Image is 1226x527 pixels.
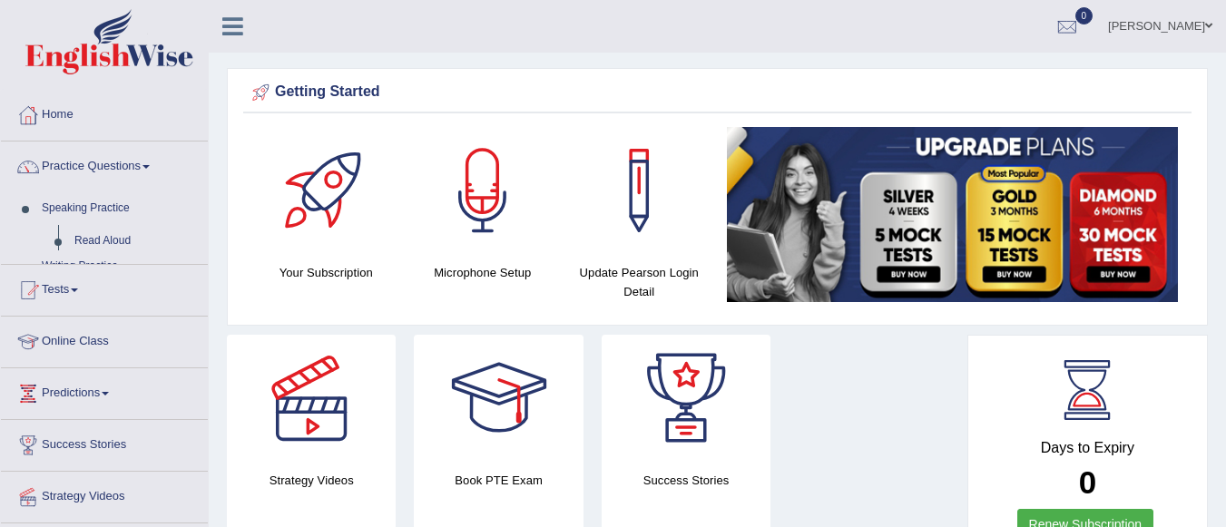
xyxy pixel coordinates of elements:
a: Predictions [1,368,208,414]
a: Strategy Videos [1,472,208,517]
span: 0 [1075,7,1094,24]
div: Getting Started [248,79,1187,106]
h4: Update Pearson Login Detail [570,263,709,301]
h4: Your Subscription [257,263,396,282]
h4: Strategy Videos [227,471,396,490]
a: Success Stories [1,420,208,465]
a: Read Aloud [66,225,208,258]
b: 0 [1079,464,1096,500]
a: Practice Questions [1,142,208,187]
img: small5.jpg [727,127,1179,302]
h4: Microphone Setup [414,263,553,282]
a: Speaking Practice [34,192,208,225]
h4: Book PTE Exam [414,471,583,490]
a: Writing Practice [34,250,208,283]
h4: Success Stories [602,471,770,490]
a: Tests [1,265,208,310]
a: Online Class [1,317,208,362]
a: Home [1,90,208,135]
h4: Days to Expiry [988,440,1187,456]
